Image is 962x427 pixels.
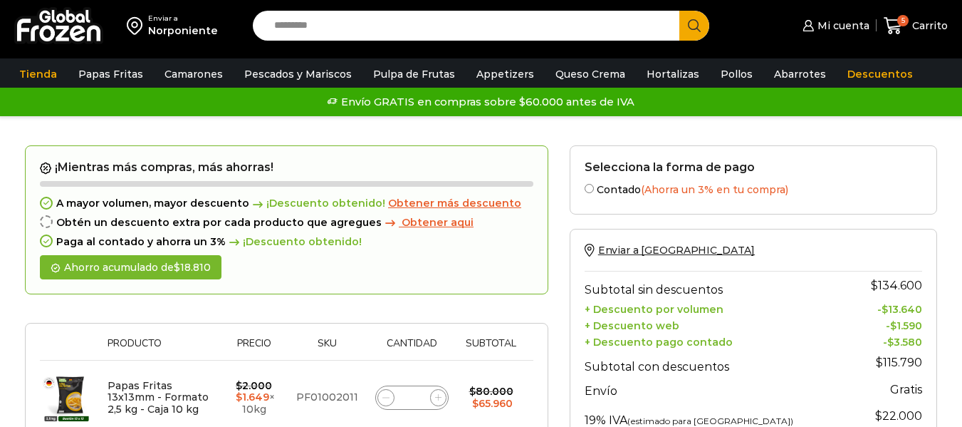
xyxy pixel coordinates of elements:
bdi: 13.640 [882,303,922,316]
a: Enviar a [GEOGRAPHIC_DATA] [585,244,755,257]
span: ¡Descuento obtenido! [249,197,385,210]
a: Pulpa de Frutas [366,61,462,88]
th: + Descuento web [585,316,847,332]
a: Pollos [713,61,760,88]
span: $ [875,409,882,423]
td: - [847,300,922,317]
small: (estimado para [GEOGRAPHIC_DATA]) [627,416,793,426]
th: Sku [286,338,368,360]
span: $ [472,397,479,410]
bdi: 2.000 [236,379,272,392]
h2: Selecciona la forma de pago [585,160,922,174]
input: Contado(Ahorra un 3% en tu compra) [585,184,594,193]
div: Ahorro acumulado de [40,255,221,280]
span: Carrito [909,19,948,33]
th: Producto [100,338,221,360]
bdi: 1.590 [890,319,922,332]
span: $ [236,379,242,392]
a: Pescados y Mariscos [237,61,359,88]
span: $ [469,385,476,398]
a: Descuentos [840,61,920,88]
div: Norponiente [148,24,218,38]
a: Obtener aqui [382,217,474,229]
div: Obtén un descuento extra por cada producto que agregues [40,217,533,229]
a: Papas Fritas [71,61,150,88]
div: A mayor volumen, mayor descuento [40,197,533,210]
span: $ [236,391,242,403]
img: address-field-icon.svg [127,14,148,38]
a: Papas Fritas 13x13mm - Formato 2,5 kg - Caja 10 kg [108,379,209,416]
td: - [847,332,922,349]
span: Mi cuenta [814,19,869,33]
a: Obtener más descuento [388,197,521,210]
th: Subtotal con descuentos [585,349,847,377]
a: 5 Carrito [884,9,948,43]
span: $ [871,279,878,292]
th: Subtotal [456,338,526,360]
th: Cantidad [368,338,456,360]
a: Appetizers [469,61,541,88]
th: Envío [585,377,847,402]
a: Hortalizas [639,61,706,88]
a: Camarones [157,61,230,88]
span: 22.000 [875,409,922,423]
span: ¡Descuento obtenido! [226,236,362,248]
span: 5 [897,15,909,26]
a: Queso Crema [548,61,632,88]
input: Product quantity [402,388,422,408]
bdi: 18.810 [174,261,211,274]
span: $ [174,261,180,274]
span: (Ahorra un 3% en tu compra) [641,183,788,196]
td: - [847,316,922,332]
label: Contado [585,181,922,196]
span: $ [890,319,896,332]
strong: Gratis [890,383,922,396]
a: Mi cuenta [799,11,869,40]
span: Obtener aqui [402,216,474,229]
bdi: 80.000 [469,385,513,398]
span: $ [887,336,894,349]
button: Search button [679,11,709,41]
th: Precio [221,338,287,360]
bdi: 115.790 [876,356,922,369]
th: + Descuento pago contado [585,332,847,349]
bdi: 65.960 [472,397,513,410]
span: Enviar a [GEOGRAPHIC_DATA] [598,244,755,257]
div: Paga al contado y ahorra un 3% [40,236,533,248]
span: $ [876,356,883,369]
bdi: 134.600 [871,279,922,292]
a: Tienda [12,61,64,88]
bdi: 3.580 [887,336,922,349]
a: Abarrotes [767,61,833,88]
th: Subtotal sin descuentos [585,272,847,300]
div: Enviar a [148,14,218,24]
bdi: 1.649 [236,391,269,403]
th: + Descuento por volumen [585,300,847,317]
span: $ [882,303,888,316]
h2: ¡Mientras más compras, más ahorras! [40,160,533,175]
